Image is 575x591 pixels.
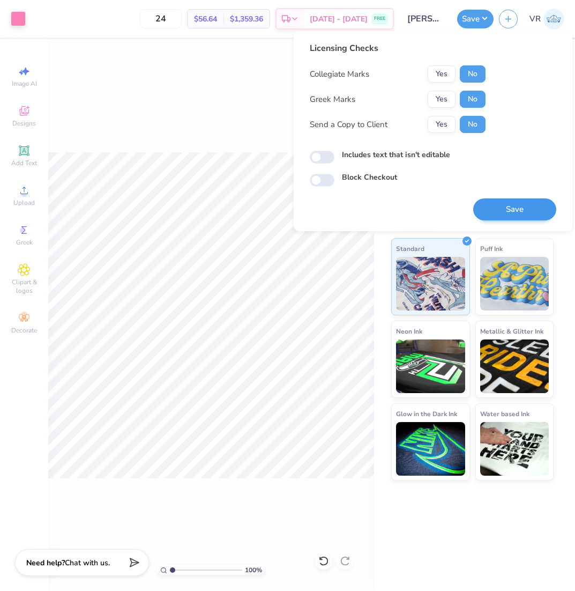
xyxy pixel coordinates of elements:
[245,565,262,575] span: 100 %
[310,68,369,80] div: Collegiate Marks
[374,15,385,23] span: FREE
[480,408,529,419] span: Water based Ink
[460,65,486,83] button: No
[480,326,543,337] span: Metallic & Glitter Ink
[428,65,455,83] button: Yes
[460,91,486,108] button: No
[26,558,65,568] strong: Need help?
[480,339,549,393] img: Metallic & Glitter Ink
[396,243,424,254] span: Standard
[480,257,549,311] img: Puff Ink
[16,238,33,247] span: Greek
[310,93,355,106] div: Greek Marks
[396,257,465,311] img: Standard
[529,13,541,25] span: VR
[11,326,37,335] span: Decorate
[428,91,455,108] button: Yes
[480,422,549,476] img: Water based Ink
[396,408,457,419] span: Glow in the Dark Ink
[194,13,217,25] span: $56.64
[457,10,494,28] button: Save
[460,116,486,133] button: No
[473,198,556,220] button: Save
[342,149,450,160] label: Includes text that isn't editable
[342,172,397,183] label: Block Checkout
[12,79,37,88] span: Image AI
[140,9,182,28] input: – –
[529,9,564,29] a: VR
[480,243,503,254] span: Puff Ink
[543,9,564,29] img: Val Rhey Lodueta
[12,119,36,128] span: Designs
[11,159,37,167] span: Add Text
[310,42,486,55] div: Licensing Checks
[310,13,368,25] span: [DATE] - [DATE]
[399,8,452,29] input: Untitled Design
[65,558,110,568] span: Chat with us.
[396,339,465,393] img: Neon Ink
[428,116,455,133] button: Yes
[230,13,263,25] span: $1,359.36
[13,198,35,207] span: Upload
[396,326,422,337] span: Neon Ink
[5,278,43,295] span: Clipart & logos
[310,119,387,131] div: Send a Copy to Client
[396,422,465,476] img: Glow in the Dark Ink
